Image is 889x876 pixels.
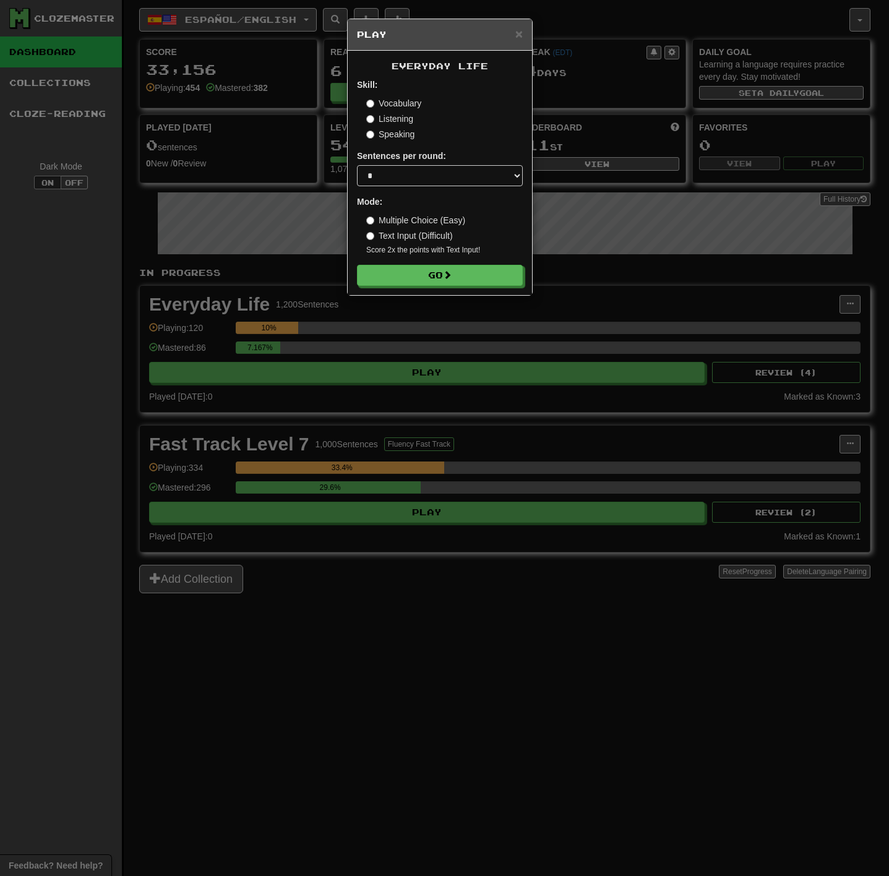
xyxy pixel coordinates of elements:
[357,28,523,41] h5: Play
[366,230,453,242] label: Text Input (Difficult)
[366,113,413,125] label: Listening
[357,197,382,207] strong: Mode:
[515,27,523,41] span: ×
[366,115,374,123] input: Listening
[357,150,446,162] label: Sentences per round:
[515,27,523,40] button: Close
[366,214,465,226] label: Multiple Choice (Easy)
[366,245,523,255] small: Score 2x the points with Text Input !
[366,217,374,225] input: Multiple Choice (Easy)
[366,97,421,109] label: Vocabulary
[357,265,523,286] button: Go
[366,128,414,140] label: Speaking
[366,131,374,139] input: Speaking
[366,100,374,108] input: Vocabulary
[392,61,488,71] span: Everyday Life
[366,232,374,240] input: Text Input (Difficult)
[357,80,377,90] strong: Skill:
